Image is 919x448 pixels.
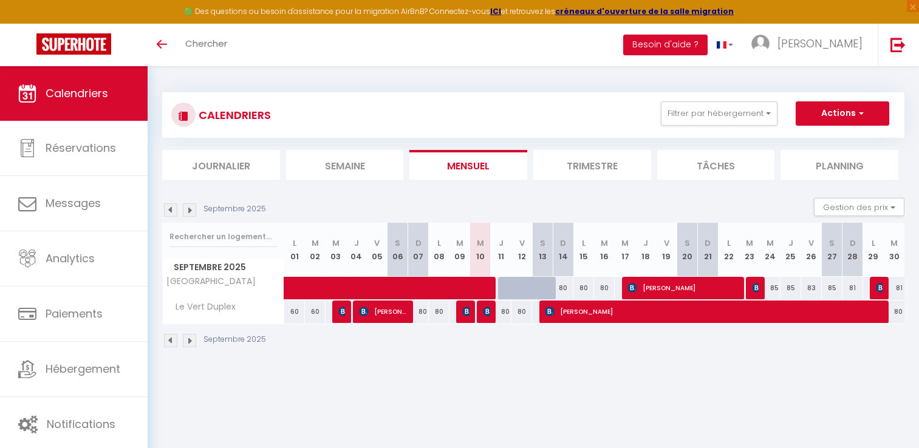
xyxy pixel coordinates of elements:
p: Septembre 2025 [203,334,266,345]
th: 19 [656,223,677,277]
span: [PERSON_NAME] [483,300,490,323]
th: 03 [326,223,346,277]
th: 09 [449,223,470,277]
abbr: M [746,237,753,249]
abbr: J [354,237,359,249]
th: 27 [822,223,842,277]
abbr: S [395,237,400,249]
th: 20 [677,223,697,277]
abbr: D [560,237,566,249]
abbr: M [332,237,340,249]
th: 04 [346,223,367,277]
th: 21 [697,223,718,277]
span: [PERSON_NAME] [545,300,892,323]
div: 60 [305,300,326,323]
abbr: V [664,237,669,249]
h3: CALENDRIERS [196,101,271,129]
span: [PERSON_NAME] [876,276,883,299]
div: 85 [781,277,801,299]
th: 06 [388,223,408,277]
a: Chercher [176,24,236,66]
th: 11 [491,223,511,277]
li: Semaine [286,150,404,180]
abbr: J [499,237,504,249]
abbr: L [293,237,296,249]
th: 26 [801,223,822,277]
div: 85 [760,277,781,299]
th: 25 [781,223,801,277]
div: 83 [801,277,822,299]
button: Actions [796,101,889,126]
span: [PERSON_NAME] [338,300,346,323]
div: 85 [822,277,842,299]
th: 16 [594,223,615,277]
th: 02 [305,223,326,277]
span: Chercher [185,37,227,50]
abbr: L [582,237,586,249]
abbr: D [850,237,856,249]
a: ... [PERSON_NAME] [742,24,878,66]
span: [PERSON_NAME] [359,300,409,323]
img: ... [751,35,770,53]
abbr: M [621,237,629,249]
div: 81 [842,277,863,299]
abbr: V [808,237,814,249]
abbr: J [788,237,793,249]
div: 81 [884,277,904,299]
abbr: D [705,237,711,249]
span: [PERSON_NAME] [777,36,863,51]
li: Journalier [162,150,280,180]
span: Réservations [46,140,116,155]
th: 15 [573,223,594,277]
abbr: M [312,237,319,249]
span: Le Vert Duplex [165,300,239,314]
abbr: S [685,237,690,249]
th: 07 [408,223,429,277]
span: [GEOGRAPHIC_DATA] [165,277,256,286]
span: Calendriers [46,86,108,101]
p: Septembre 2025 [203,203,266,215]
div: 80 [491,300,511,323]
li: Planning [781,150,898,180]
span: [PERSON_NAME] [462,300,470,323]
a: créneaux d'ouverture de la salle migration [555,6,734,16]
button: Gestion des prix [814,198,904,216]
abbr: S [540,237,545,249]
th: 22 [718,223,739,277]
abbr: S [829,237,835,249]
div: 80 [511,300,532,323]
abbr: M [601,237,608,249]
span: Hébergement [46,361,120,376]
th: 13 [532,223,553,277]
abbr: M [890,237,898,249]
span: Messages [46,195,101,211]
th: 17 [615,223,635,277]
abbr: L [437,237,441,249]
div: 80 [573,277,594,299]
abbr: V [374,237,380,249]
abbr: L [872,237,875,249]
abbr: V [519,237,525,249]
th: 24 [760,223,781,277]
abbr: M [477,237,484,249]
li: Mensuel [409,150,527,180]
th: 30 [884,223,904,277]
li: Trimestre [533,150,651,180]
abbr: J [643,237,648,249]
span: Analytics [46,251,95,266]
th: 23 [739,223,760,277]
abbr: L [727,237,731,249]
th: 08 [429,223,449,277]
abbr: M [767,237,774,249]
button: Filtrer par hébergement [661,101,777,126]
th: 18 [635,223,656,277]
input: Rechercher un logement... [169,226,277,248]
div: 80 [429,300,449,323]
img: Super Booking [36,33,111,55]
th: 01 [284,223,305,277]
a: ICI [490,6,501,16]
div: 80 [594,277,615,299]
th: 29 [863,223,884,277]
